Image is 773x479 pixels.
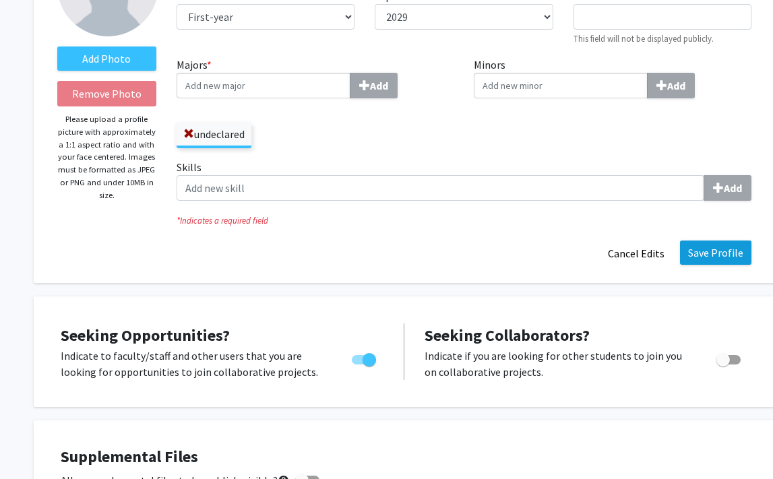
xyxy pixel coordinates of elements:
[599,241,673,266] button: Cancel Edits
[61,348,326,380] p: Indicate to faculty/staff and other users that you are looking for opportunities to join collabor...
[667,79,685,92] b: Add
[346,348,383,368] div: Toggle
[61,447,748,467] h4: Supplemental Files
[57,81,156,106] button: Remove Photo
[724,181,742,195] b: Add
[704,175,751,201] button: Skills
[370,79,388,92] b: Add
[711,348,748,368] div: Toggle
[57,113,156,201] p: Please upload a profile picture with approximately a 1:1 aspect ratio and with your face centered...
[350,73,398,98] button: Majors*
[425,325,590,346] span: Seeking Collaborators?
[177,73,350,98] input: Majors*Add
[61,325,230,346] span: Seeking Opportunities?
[177,214,751,227] i: Indicates a required field
[57,46,156,71] label: AddProfile Picture
[574,33,714,44] small: This field will not be displayed publicly.
[177,175,704,201] input: SkillsAdd
[177,123,251,146] label: undeclared
[177,159,751,201] label: Skills
[474,73,648,98] input: MinorsAdd
[680,241,751,265] button: Save Profile
[10,418,57,469] iframe: Chat
[425,348,691,380] p: Indicate if you are looking for other students to join you on collaborative projects.
[647,73,695,98] button: Minors
[177,57,454,98] label: Majors
[474,57,751,98] label: Minors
